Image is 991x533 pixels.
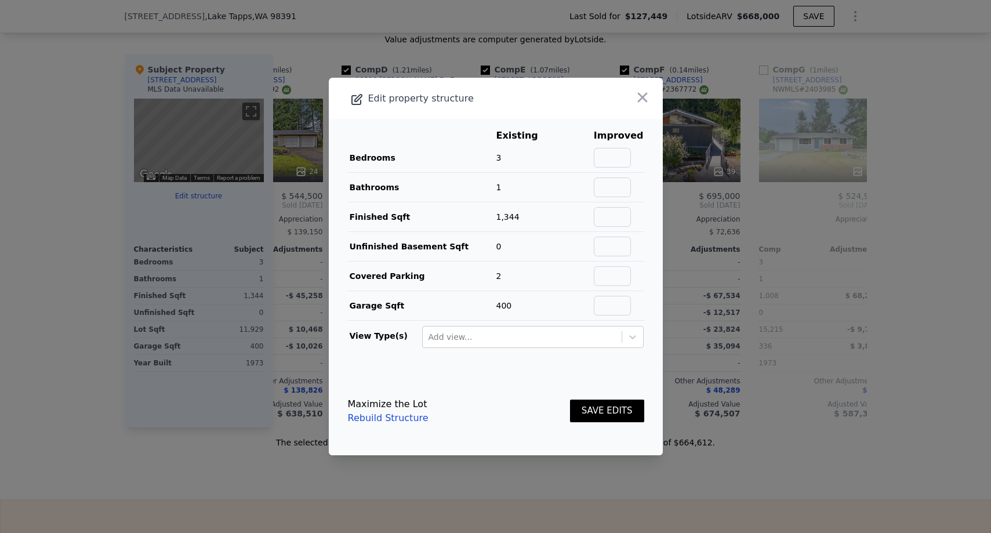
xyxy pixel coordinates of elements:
th: Existing [496,128,556,143]
td: Covered Parking [347,262,496,291]
span: 0 [496,242,502,251]
td: Bathrooms [347,173,496,202]
td: View Type(s) [347,321,422,349]
span: 1 [496,183,502,192]
div: Maximize the Lot [348,397,429,411]
span: 3 [496,153,502,162]
button: SAVE EDITS [570,400,644,422]
span: 2 [496,271,502,281]
td: Bedrooms [347,143,496,173]
th: Improved [593,128,644,143]
td: Garage Sqft [347,291,496,321]
div: Edit property structure [329,90,596,107]
span: 400 [496,301,512,310]
td: Finished Sqft [347,202,496,232]
td: Unfinished Basement Sqft [347,232,496,262]
a: Rebuild Structure [348,411,429,425]
span: 1,344 [496,212,520,222]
